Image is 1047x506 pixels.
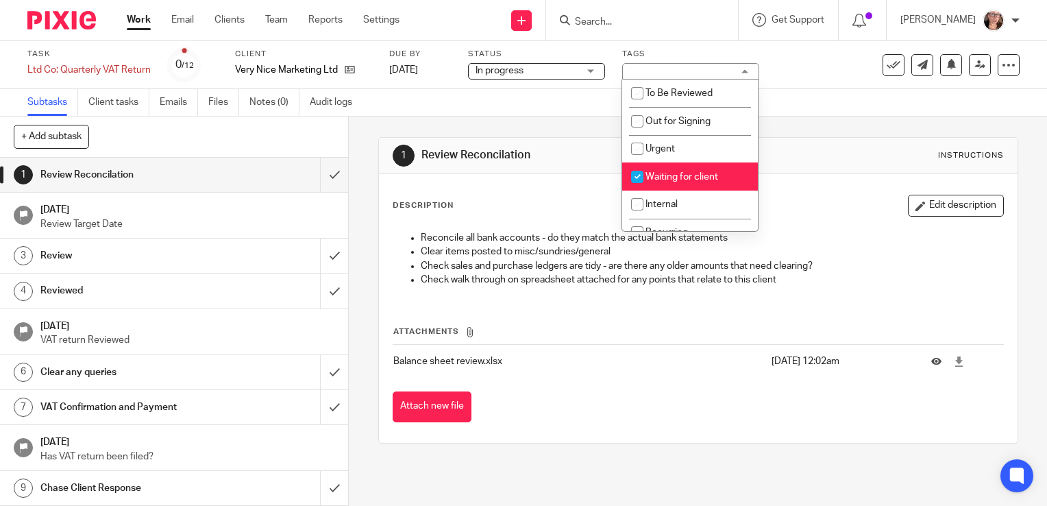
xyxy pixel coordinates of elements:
a: Audit logs [310,89,362,116]
h1: [DATE] [40,200,335,217]
p: Balance sheet review.xlsx [393,354,764,368]
h1: Chase Client Response [40,478,218,498]
a: Clients [214,13,245,27]
a: Client tasks [88,89,149,116]
h1: Clear any queries [40,362,218,383]
p: Reconcile all bank accounts - do they match the actual bank statements [421,231,1003,245]
div: 0 [175,57,194,73]
h1: [DATE] [40,316,335,333]
div: Ltd Co: Quarterly VAT Return [27,63,151,77]
div: Instructions [938,150,1004,161]
span: In progress [476,66,523,75]
a: Notes (0) [249,89,299,116]
label: Task [27,49,151,60]
a: Download [954,354,964,368]
img: Louise.jpg [983,10,1005,32]
span: Internal [645,200,678,209]
a: Files [208,89,239,116]
a: Reports [308,13,343,27]
p: [PERSON_NAME] [900,13,976,27]
label: Tags [622,49,759,60]
p: Very Nice Marketing Ltd [235,63,338,77]
a: Team [265,13,288,27]
button: + Add subtask [14,125,89,148]
small: /12 [182,62,194,69]
input: Search [574,16,697,29]
p: [DATE] 12:02am [772,354,911,368]
h1: Reviewed [40,280,218,301]
span: Recurring [645,228,688,237]
p: Clear items posted to misc/sundries/general [421,245,1003,258]
h1: Review [40,245,218,266]
label: Status [468,49,605,60]
a: Emails [160,89,198,116]
label: Due by [389,49,451,60]
div: 6 [14,363,33,382]
div: 3 [14,246,33,265]
span: Attachments [393,328,459,335]
img: Pixie [27,11,96,29]
span: Urgent [645,144,675,154]
p: VAT return Reviewed [40,333,335,347]
span: [DATE] [389,65,418,75]
p: Description [393,200,454,211]
h1: Review Reconcilation [421,148,727,162]
div: 1 [14,165,33,184]
h1: Review Reconcilation [40,165,218,185]
button: Edit description [908,195,1004,217]
span: Out for Signing [645,117,711,126]
div: 1 [393,145,415,167]
a: Work [127,13,151,27]
h1: VAT Confirmation and Payment [40,397,218,418]
a: Subtasks [27,89,78,116]
span: To Be Reviewed [645,88,713,98]
div: 9 [14,479,33,498]
span: Get Support [772,15,824,25]
a: Email [171,13,194,27]
p: Review Target Date [40,217,335,231]
div: 7 [14,398,33,417]
span: Waiting for client [645,172,718,182]
div: 4 [14,282,33,301]
a: Settings [363,13,399,27]
p: Has VAT return been filed? [40,450,335,463]
h1: [DATE] [40,432,335,449]
label: Client [235,49,372,60]
p: Check walk through on spreadsheet attached for any points that relate to this client [421,273,1003,287]
button: Attach new file [393,391,471,422]
p: Check sales and purchase ledgers are tidy - are there any older amounts that need clearing? [421,259,1003,273]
